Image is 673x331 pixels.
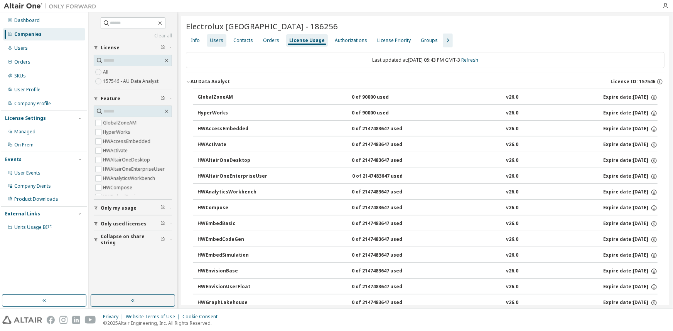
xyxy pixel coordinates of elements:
[197,110,267,117] div: HyperWorks
[197,126,267,133] div: HWAccessEmbedded
[603,141,658,148] div: Expire date: [DATE]
[5,211,40,217] div: External Links
[103,118,138,128] label: GlobalZoneAM
[506,268,518,275] div: v26.0
[352,126,421,133] div: 0 of 2147483647 used
[101,221,147,227] span: Only used licenses
[14,59,30,65] div: Orders
[94,90,172,107] button: Feature
[506,299,518,306] div: v26.0
[603,284,658,291] div: Expire date: [DATE]
[352,110,421,117] div: 0 of 90000 used
[182,314,222,320] div: Cookie Consent
[611,79,655,85] span: License ID: 157546
[352,157,421,164] div: 0 of 2147483647 used
[197,205,267,212] div: HWCompose
[506,236,518,243] div: v26.0
[506,173,518,180] div: v26.0
[186,52,665,68] div: Last updated at: [DATE] 05:43 PM GMT-3
[94,39,172,56] button: License
[506,157,518,164] div: v26.0
[506,110,518,117] div: v26.0
[352,141,421,148] div: 0 of 2147483647 used
[352,173,422,180] div: 0 of 2147483647 used
[506,94,518,101] div: v26.0
[603,126,658,133] div: Expire date: [DATE]
[506,141,518,148] div: v26.0
[101,205,137,211] span: Only my usage
[352,205,421,212] div: 0 of 2147483647 used
[197,173,267,180] div: HWAltairOneEnterpriseUser
[603,236,658,243] div: Expire date: [DATE]
[197,89,658,106] button: GlobalZoneAM0 of 90000 usedv26.0Expire date:[DATE]
[603,205,658,212] div: Expire date: [DATE]
[186,73,665,90] button: AU Data AnalystLicense ID: 157546
[461,57,478,63] a: Refresh
[197,200,658,217] button: HWCompose0 of 2147483647 usedv26.0Expire date:[DATE]
[506,284,518,291] div: v26.0
[352,268,421,275] div: 0 of 2147483647 used
[14,224,52,230] span: Units Usage BI
[197,141,267,148] div: HWActivate
[197,94,267,101] div: GlobalZoneAM
[191,37,200,44] div: Info
[103,174,157,183] label: HWAnalyticsWorkbench
[14,196,58,202] div: Product Downloads
[103,137,152,146] label: HWAccessEmbedded
[5,115,46,121] div: License Settings
[197,168,658,185] button: HWAltairOneEnterpriseUser0 of 2147483647 usedv26.0Expire date:[DATE]
[103,320,222,326] p: © 2025 Altair Engineering, Inc. All Rights Reserved.
[14,101,51,107] div: Company Profile
[603,268,658,275] div: Expire date: [DATE]
[197,236,267,243] div: HWEmbedCodeGen
[72,316,80,324] img: linkedin.svg
[160,237,165,243] span: Clear filter
[289,37,325,44] div: License Usage
[103,165,166,174] label: HWAltairOneEnterpriseUser
[197,184,658,201] button: HWAnalyticsWorkbench0 of 2147483647 usedv26.0Expire date:[DATE]
[197,215,658,232] button: HWEmbedBasic0 of 2147483647 usedv26.0Expire date:[DATE]
[94,33,172,39] a: Clear all
[4,2,100,10] img: Altair One
[197,294,658,311] button: HWGraphLakehouse0 of 2147483647 usedv26.0Expire date:[DATE]
[233,37,253,44] div: Contacts
[352,299,421,306] div: 0 of 2147483647 used
[14,142,34,148] div: On Prem
[197,152,658,169] button: HWAltairOneDesktop0 of 2147483647 usedv26.0Expire date:[DATE]
[352,284,421,291] div: 0 of 2147483647 used
[197,252,267,259] div: HWEmbedSimulation
[377,37,411,44] div: License Priority
[191,79,230,85] div: AU Data Analyst
[197,157,267,164] div: HWAltairOneDesktop
[2,316,42,324] img: altair_logo.svg
[421,37,438,44] div: Groups
[103,67,110,77] label: All
[59,316,67,324] img: instagram.svg
[603,252,658,259] div: Expire date: [DATE]
[14,129,35,135] div: Managed
[14,31,42,37] div: Companies
[506,205,518,212] div: v26.0
[103,183,134,192] label: HWCompose
[160,96,165,102] span: Clear filter
[335,37,367,44] div: Authorizations
[197,299,267,306] div: HWGraphLakehouse
[352,252,421,259] div: 0 of 2147483647 used
[94,200,172,217] button: Only my usage
[197,136,658,153] button: HWActivate0 of 2147483647 usedv26.0Expire date:[DATE]
[603,299,658,306] div: Expire date: [DATE]
[197,284,267,291] div: HWEnvisionUserFloat
[103,192,139,202] label: HWEmbedBasic
[506,126,518,133] div: v26.0
[160,45,165,51] span: Clear filter
[210,37,223,44] div: Users
[506,189,518,196] div: v26.0
[186,21,338,32] span: Electrolux [GEOGRAPHIC_DATA] - 186256
[14,17,40,24] div: Dashboard
[197,220,267,227] div: HWEmbedBasic
[14,170,40,176] div: User Events
[197,105,658,122] button: HyperWorks0 of 90000 usedv26.0Expire date:[DATE]
[603,157,658,164] div: Expire date: [DATE]
[14,183,51,189] div: Company Events
[103,146,129,155] label: HWActivate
